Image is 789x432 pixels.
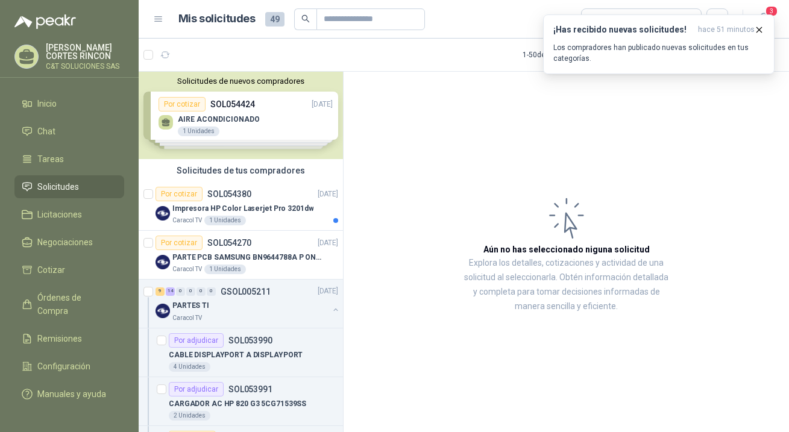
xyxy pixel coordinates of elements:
div: 0 [186,287,195,296]
div: 2 Unidades [169,411,210,421]
div: 1 Unidades [204,216,246,225]
p: Caracol TV [172,216,202,225]
div: Solicitudes de tus compradores [139,159,343,182]
button: Solicitudes de nuevos compradores [143,77,338,86]
button: 3 [753,8,775,30]
h3: ¡Has recibido nuevas solicitudes! [553,25,693,35]
h1: Mis solicitudes [178,10,256,28]
a: Licitaciones [14,203,124,226]
p: CABLE DISPLAYPORT A DISPLAYPORT [169,349,303,361]
div: Por cotizar [156,236,203,250]
button: ¡Has recibido nuevas solicitudes!hace 51 minutos Los compradores han publicado nuevas solicitudes... [543,14,775,74]
img: Company Logo [156,255,170,269]
a: Manuales y ayuda [14,383,124,405]
img: Company Logo [156,206,170,221]
p: SOL054270 [207,239,251,247]
span: Configuración [37,360,90,373]
h3: Aún no has seleccionado niguna solicitud [483,243,650,256]
div: 0 [207,287,216,296]
div: Solicitudes de nuevos compradoresPor cotizarSOL054424[DATE] AIRE ACONDICIONADO1 UnidadesPor cotiz... [139,72,343,159]
p: [DATE] [318,237,338,249]
div: Todas [589,13,614,26]
div: 14 [166,287,175,296]
div: 1 - 50 de 172 [523,45,597,64]
span: Manuales y ayuda [37,387,106,401]
span: Remisiones [37,332,82,345]
a: Cotizar [14,258,124,281]
a: 9 14 0 0 0 0 GSOL005211[DATE] Company LogoPARTES TICaracol TV [156,284,341,323]
p: PARTES TI [172,301,209,312]
img: Logo peakr [14,14,76,29]
a: Remisiones [14,327,124,350]
p: Caracol TV [172,265,202,274]
span: 49 [265,12,284,27]
p: [DATE] [318,286,338,298]
a: Por cotizarSOL054380[DATE] Company LogoImpresora HP Color Laserjet Pro 3201dwCaracol TV1 Unidades [139,182,343,231]
a: Inicio [14,92,124,115]
img: Company Logo [156,304,170,318]
p: SOL054380 [207,190,251,198]
div: 0 [176,287,185,296]
div: 0 [196,287,206,296]
p: [PERSON_NAME] CORTES RINCON [46,43,124,60]
div: Por adjudicar [169,333,224,348]
a: Órdenes de Compra [14,286,124,322]
span: Inicio [37,97,57,110]
p: Caracol TV [172,313,202,323]
p: SOL053991 [228,385,272,393]
div: 1 Unidades [204,265,246,274]
p: SOL053990 [228,336,272,345]
span: Cotizar [37,263,65,277]
a: Configuración [14,355,124,378]
a: Por adjudicarSOL053991CARGADOR AC HP 820 G3 5CG71539SS2 Unidades [139,377,343,426]
p: Los compradores han publicado nuevas solicitudes en tus categorías. [553,42,764,64]
a: Por adjudicarSOL053990CABLE DISPLAYPORT A DISPLAYPORT4 Unidades [139,328,343,377]
a: Chat [14,120,124,143]
p: Impresora HP Color Laserjet Pro 3201dw [172,203,313,214]
p: C&T SOLUCIONES SAS [46,63,124,70]
span: Solicitudes [37,180,79,193]
span: search [301,14,310,23]
p: Explora los detalles, cotizaciones y actividad de una solicitud al seleccionarla. Obtén informaci... [464,256,668,314]
span: Tareas [37,152,64,166]
div: Por cotizar [156,187,203,201]
p: [DATE] [318,189,338,200]
span: 3 [765,5,778,17]
div: 9 [156,287,165,296]
p: GSOL005211 [221,287,271,296]
span: hace 51 minutos [698,25,755,35]
p: CARGADOR AC HP 820 G3 5CG71539SS [169,398,306,410]
a: Por cotizarSOL054270[DATE] Company LogoPARTE PCB SAMSUNG BN9644788A P ONECONNECaracol TV1 Unidades [139,231,343,280]
p: PARTE PCB SAMSUNG BN9644788A P ONECONNE [172,252,322,263]
div: 4 Unidades [169,362,210,372]
div: Por adjudicar [169,382,224,396]
a: Tareas [14,148,124,171]
span: Licitaciones [37,208,82,221]
a: Solicitudes [14,175,124,198]
span: Órdenes de Compra [37,291,113,318]
span: Chat [37,125,55,138]
a: Negociaciones [14,231,124,254]
span: Negociaciones [37,236,93,249]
